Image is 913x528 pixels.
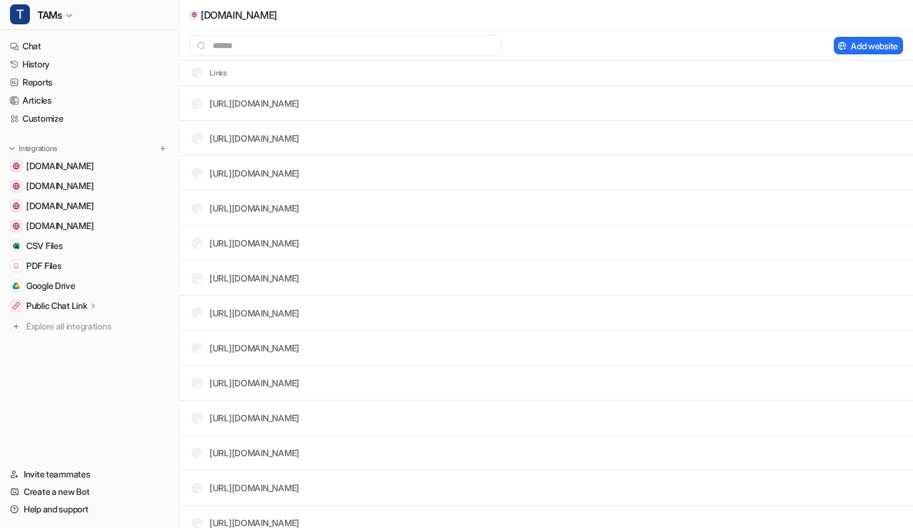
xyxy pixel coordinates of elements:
[210,168,299,178] a: [URL][DOMAIN_NAME]
[26,260,61,272] span: PDF Files
[210,308,299,318] a: [URL][DOMAIN_NAME]
[210,238,299,248] a: [URL][DOMAIN_NAME]
[5,37,174,55] a: Chat
[12,282,20,290] img: Google Drive
[5,217,174,235] a: dash.readme.com[DOMAIN_NAME]
[210,98,299,109] a: [URL][DOMAIN_NAME]
[26,180,94,192] span: [DOMAIN_NAME]
[10,4,30,24] span: T
[210,413,299,423] a: [URL][DOMAIN_NAME]
[5,501,174,518] a: Help and support
[19,144,57,154] p: Integrations
[210,482,299,493] a: [URL][DOMAIN_NAME]
[5,74,174,91] a: Reports
[12,262,20,270] img: PDF Files
[12,202,20,210] img: docs.flinks.com
[182,66,228,81] th: Links
[7,144,16,153] img: expand menu
[834,37,903,54] button: Add website
[26,160,94,172] span: [DOMAIN_NAME]
[5,142,61,155] button: Integrations
[5,483,174,501] a: Create a new Bot
[210,273,299,283] a: [URL][DOMAIN_NAME]
[201,9,277,21] p: [DOMAIN_NAME]
[210,343,299,353] a: [URL][DOMAIN_NAME]
[158,144,167,153] img: menu_add.svg
[210,133,299,144] a: [URL][DOMAIN_NAME]
[26,220,94,232] span: [DOMAIN_NAME]
[12,302,20,310] img: Public Chat Link
[5,110,174,127] a: Customize
[12,242,20,250] img: CSV Files
[210,517,299,528] a: [URL][DOMAIN_NAME]
[5,277,174,295] a: Google DriveGoogle Drive
[5,56,174,73] a: History
[5,466,174,483] a: Invite teammates
[5,318,174,335] a: Explore all integrations
[5,92,174,109] a: Articles
[5,197,174,215] a: docs.flinks.com[DOMAIN_NAME]
[5,157,174,175] a: www.flinks.com[DOMAIN_NAME]
[210,203,299,213] a: [URL][DOMAIN_NAME]
[191,12,197,17] img: www.flinks.com icon
[26,316,169,336] span: Explore all integrations
[10,320,22,333] img: explore all integrations
[37,6,62,24] span: TAMs
[5,237,174,255] a: CSV FilesCSV Files
[26,240,62,252] span: CSV Files
[5,177,174,195] a: help.flinks.com[DOMAIN_NAME]
[12,222,20,230] img: dash.readme.com
[210,447,299,458] a: [URL][DOMAIN_NAME]
[5,257,174,275] a: PDF FilesPDF Files
[26,300,87,312] p: Public Chat Link
[26,280,75,292] span: Google Drive
[12,182,20,190] img: help.flinks.com
[12,162,20,170] img: www.flinks.com
[210,378,299,388] a: [URL][DOMAIN_NAME]
[26,200,94,212] span: [DOMAIN_NAME]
